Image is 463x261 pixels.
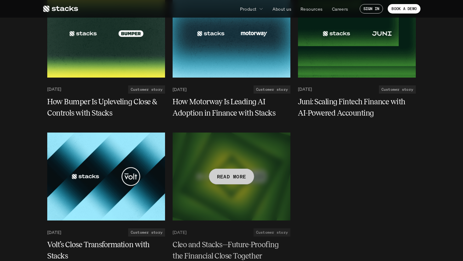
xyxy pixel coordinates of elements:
[256,230,288,235] h2: Customer story
[173,87,186,92] p: [DATE]
[173,85,290,94] a: [DATE]Customer story
[173,230,186,235] p: [DATE]
[272,6,291,12] p: About us
[388,4,420,14] a: BOOK A DEMO
[94,28,122,33] a: Privacy Policy
[131,230,163,235] h2: Customer story
[173,96,283,119] h5: How Motorway Is Leading AI Adoption in Finance with Stacks
[298,85,416,94] a: [DATE]Customer story
[328,3,352,14] a: Careers
[297,3,327,14] a: Resources
[131,87,163,92] h2: Customer story
[47,96,157,119] h5: How Bumper Is Upleveling Close & Controls with Stacks
[240,6,257,12] p: Product
[363,7,380,11] p: SIGN IN
[173,133,290,220] a: READ MORE
[360,4,383,14] a: SIGN IN
[381,87,413,92] h2: Customer story
[332,6,348,12] p: Careers
[256,87,288,92] h2: Customer story
[298,96,416,119] a: Juni: Scaling Fintech Finance with AI-Powered Accounting
[47,87,61,92] p: [DATE]
[298,87,312,92] p: [DATE]
[298,96,408,119] h5: Juni: Scaling Fintech Finance with AI-Powered Accounting
[47,228,165,237] a: [DATE]Customer story
[217,172,246,181] p: READ MORE
[173,96,290,119] a: How Motorway Is Leading AI Adoption in Finance with Stacks
[47,85,165,94] a: [DATE]Customer story
[47,230,61,235] p: [DATE]
[300,6,323,12] p: Resources
[392,7,417,11] p: BOOK A DEMO
[173,228,290,237] a: [DATE]Customer story
[269,3,295,14] a: About us
[47,96,165,119] a: How Bumper Is Upleveling Close & Controls with Stacks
